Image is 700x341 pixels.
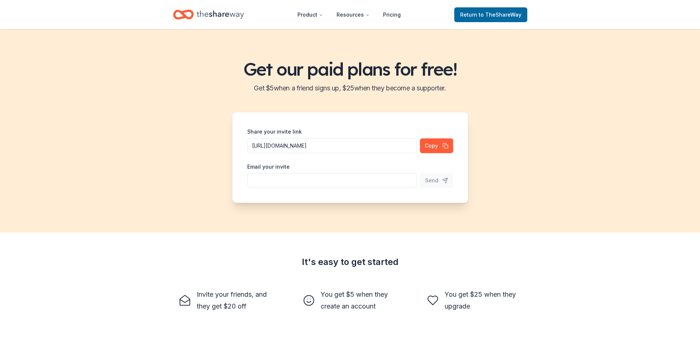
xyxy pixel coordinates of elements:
div: It's easy to get started [173,256,527,268]
div: You get $5 when they create an account [321,289,397,312]
button: Resources [331,7,376,22]
a: Pricing [377,7,407,22]
div: You get $25 when they upgrade [445,289,521,312]
h1: Get our paid plans for free! [9,59,691,79]
h2: Get $ 5 when a friend signs up, $ 25 when they become a supporter. [9,82,691,94]
a: Home [173,6,244,23]
div: Invite your friends, and they get $20 off [197,289,273,312]
span: to TheShareWay [479,11,521,18]
a: Returnto TheShareWay [454,7,527,22]
button: Product [292,7,329,22]
nav: Main [292,6,407,23]
label: Email your invite [247,163,290,170]
button: Copy [420,138,453,153]
label: Share your invite link [247,128,302,135]
span: Return [460,10,521,19]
